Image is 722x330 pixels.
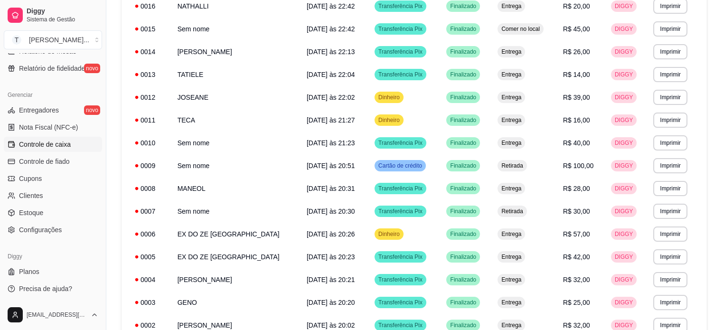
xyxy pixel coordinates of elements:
[376,276,424,283] span: Transferência Pix
[563,276,590,283] span: R$ 32,00
[499,230,523,238] span: Entrega
[653,158,687,173] button: Imprimir
[307,25,355,33] span: [DATE] às 22:42
[563,139,590,147] span: R$ 40,00
[307,116,355,124] span: [DATE] às 21:27
[307,71,355,78] span: [DATE] às 22:04
[499,116,523,124] span: Entrega
[563,230,590,238] span: R$ 57,00
[653,90,687,105] button: Imprimir
[172,268,301,291] td: [PERSON_NAME]
[172,18,301,40] td: Sem nome
[307,48,355,56] span: [DATE] às 22:13
[19,157,70,166] span: Controle de fiado
[4,222,102,237] a: Configurações
[172,154,301,177] td: Sem nome
[376,207,424,215] span: Transferência Pix
[27,7,98,16] span: Diggy
[376,253,424,261] span: Transferência Pix
[19,123,78,132] span: Nota Fiscal (NFC-e)
[563,94,590,101] span: R$ 39,00
[19,284,72,293] span: Precisa de ajuda?
[563,116,590,124] span: R$ 16,00
[376,71,424,78] span: Transferência Pix
[4,171,102,186] a: Cupons
[613,253,635,261] span: DIGGY
[172,200,301,223] td: Sem nome
[613,94,635,101] span: DIGGY
[376,185,424,192] span: Transferência Pix
[563,25,590,33] span: R$ 45,00
[613,276,635,283] span: DIGGY
[653,249,687,264] button: Imprimir
[653,113,687,128] button: Imprimir
[12,35,21,45] span: T
[653,295,687,310] button: Imprimir
[448,276,478,283] span: Finalizado
[135,275,166,284] div: 0004
[172,291,301,314] td: GENO
[4,30,102,49] button: Select a team
[376,321,424,329] span: Transferência Pix
[4,87,102,103] div: Gerenciar
[613,71,635,78] span: DIGGY
[376,2,424,10] span: Transferência Pix
[307,185,355,192] span: [DATE] às 20:31
[448,253,478,261] span: Finalizado
[613,299,635,306] span: DIGGY
[448,321,478,329] span: Finalizado
[4,120,102,135] a: Nota Fiscal (NFC-e)
[135,70,166,79] div: 0013
[376,162,424,170] span: Cartão de crédito
[135,115,166,125] div: 0011
[19,140,71,149] span: Controle de caixa
[4,303,102,326] button: [EMAIL_ADDRESS][DOMAIN_NAME]
[307,299,355,306] span: [DATE] às 20:20
[448,94,478,101] span: Finalizado
[4,188,102,203] a: Clientes
[4,103,102,118] a: Entregadoresnovo
[613,25,635,33] span: DIGGY
[172,40,301,63] td: [PERSON_NAME]
[4,61,102,76] a: Relatório de fidelidadenovo
[172,132,301,154] td: Sem nome
[563,321,590,329] span: R$ 32,00
[613,116,635,124] span: DIGGY
[135,207,166,216] div: 0007
[135,252,166,262] div: 0005
[653,44,687,59] button: Imprimir
[563,48,590,56] span: R$ 26,00
[135,298,166,307] div: 0003
[19,208,43,217] span: Estoque
[613,48,635,56] span: DIGGY
[563,2,590,10] span: R$ 20,00
[499,94,523,101] span: Entrega
[613,185,635,192] span: DIGGY
[4,154,102,169] a: Controle de fiado
[135,184,166,193] div: 0008
[499,25,542,33] span: Comer no local
[307,207,355,215] span: [DATE] às 20:30
[376,230,402,238] span: Dinheiro
[376,116,402,124] span: Dinheiro
[653,21,687,37] button: Imprimir
[499,162,525,170] span: Retirada
[499,48,523,56] span: Entrega
[19,105,59,115] span: Entregadores
[563,299,590,306] span: R$ 25,00
[135,161,166,170] div: 0009
[448,116,478,124] span: Finalizado
[172,245,301,268] td: EX DO ZE [GEOGRAPHIC_DATA]
[448,230,478,238] span: Finalizado
[499,299,523,306] span: Entrega
[4,205,102,220] a: Estoque
[653,135,687,151] button: Imprimir
[499,276,523,283] span: Entrega
[135,321,166,330] div: 0002
[19,225,62,235] span: Configurações
[613,207,635,215] span: DIGGY
[448,48,478,56] span: Finalizado
[135,24,166,34] div: 0015
[307,321,355,329] span: [DATE] às 20:02
[135,47,166,57] div: 0014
